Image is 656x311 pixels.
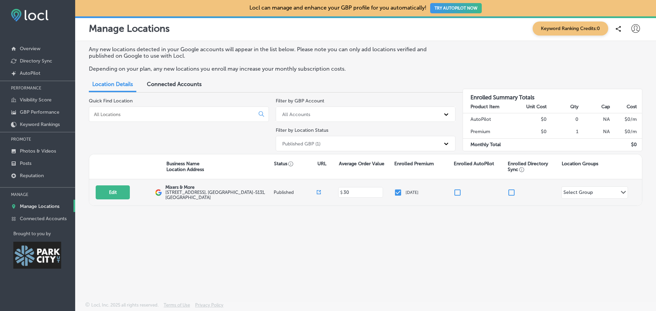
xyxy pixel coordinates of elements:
[165,190,272,200] label: [STREET_ADDRESS] , [GEOGRAPHIC_DATA]-5131, [GEOGRAPHIC_DATA]
[20,109,59,115] p: GBP Performance
[533,22,608,36] span: Keyword Ranking Credits: 0
[89,98,133,104] label: Quick Find Location
[463,126,516,138] td: Premium
[317,161,326,167] p: URL
[463,113,516,126] td: AutoPilot
[89,23,170,34] p: Manage Locations
[610,138,642,151] td: $ 0
[195,302,223,311] a: Privacy Policy
[340,190,343,195] p: $
[165,185,272,190] p: Mixers & More
[547,126,579,138] td: 1
[516,126,547,138] td: $0
[563,189,593,197] div: Select Group
[155,189,162,196] img: logo
[20,216,67,222] p: Connected Accounts
[276,127,328,133] label: Filter by Location Status
[406,190,419,195] p: [DATE]
[147,81,202,87] span: Connected Accounts
[282,141,320,146] div: Published GBP (1)
[164,302,190,311] a: Terms of Use
[89,46,449,59] p: Any new locations detected in your Google accounts will appear in the list below. Please note you...
[20,70,40,76] p: AutoPilot
[463,89,642,101] h3: Enrolled Summary Totals
[20,97,52,103] p: Visibility Score
[91,302,159,308] p: Locl, Inc. 2025 all rights reserved.
[89,66,449,72] p: Depending on your plan, any new locations you enroll may increase your monthly subscription costs.
[610,126,642,138] td: $ 0 /m
[394,161,434,167] p: Enrolled Premium
[92,81,133,87] span: Location Details
[454,161,494,167] p: Enrolled AutoPilot
[276,98,324,104] label: Filter by GBP Account
[20,148,56,154] p: Photos & Videos
[547,101,579,113] th: Qty
[20,160,31,166] p: Posts
[339,161,384,167] p: Average Order Value
[11,9,49,22] img: fda3e92497d09a02dc62c9cd864e3231.png
[13,242,61,269] img: Park City
[516,101,547,113] th: Unit Cost
[274,190,317,195] p: Published
[20,58,52,64] p: Directory Sync
[562,161,598,167] p: Location Groups
[20,203,59,209] p: Manage Locations
[274,161,317,167] p: Status
[516,113,547,126] td: $0
[547,113,579,126] td: 0
[166,161,204,172] p: Business Name Location Address
[96,185,130,199] button: Edit
[579,113,611,126] td: NA
[579,126,611,138] td: NA
[610,113,642,126] td: $ 0 /m
[610,101,642,113] th: Cost
[20,122,60,127] p: Keyword Rankings
[463,138,516,151] td: Monthly Total
[579,101,611,113] th: Cap
[20,173,44,179] p: Reputation
[508,161,558,172] p: Enrolled Directory Sync
[13,231,75,236] p: Brought to you by
[470,104,500,110] strong: Product Item
[430,3,482,13] button: TRY AUTOPILOT NOW
[282,111,310,117] div: All Accounts
[93,111,253,117] input: All Locations
[20,46,40,52] p: Overview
